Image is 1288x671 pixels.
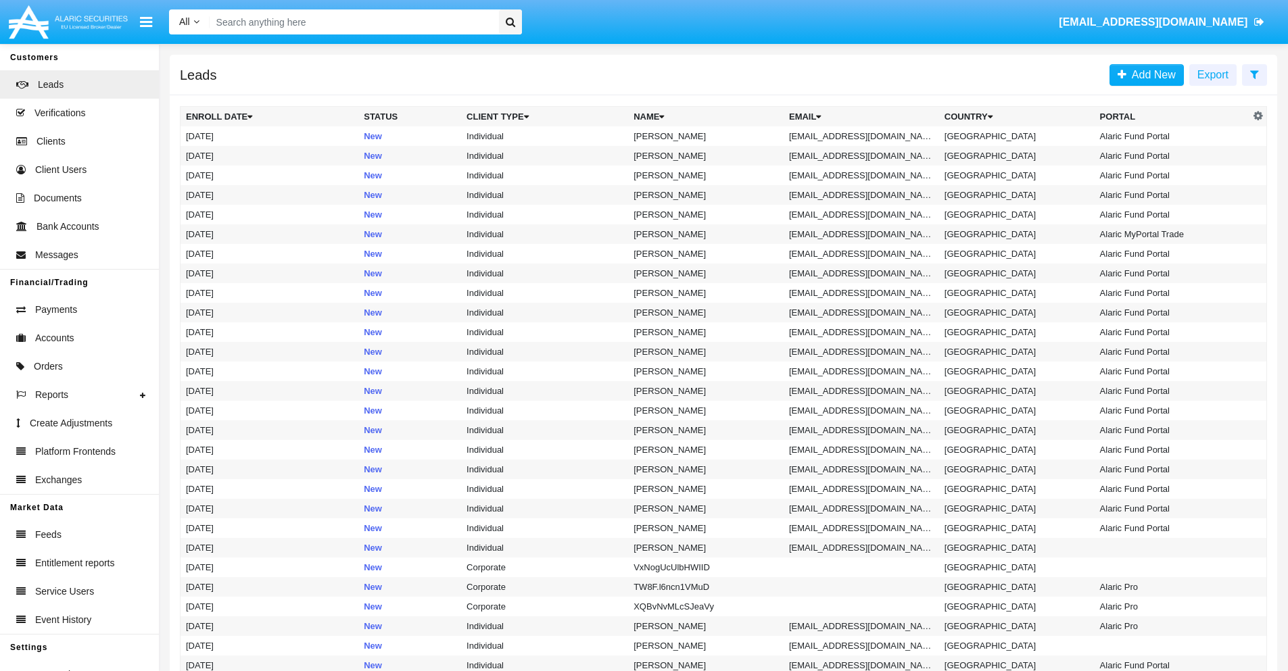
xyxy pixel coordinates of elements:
td: [GEOGRAPHIC_DATA] [939,166,1095,185]
th: Portal [1095,107,1250,127]
a: Add New [1110,64,1184,86]
td: [PERSON_NAME] [628,362,784,381]
td: Individual [461,264,628,283]
span: Documents [34,191,82,205]
td: [DATE] [181,362,359,381]
td: [EMAIL_ADDRESS][DOMAIN_NAME] [784,381,939,401]
td: [PERSON_NAME] [628,283,784,303]
td: Alaric Fund Portal [1095,362,1250,381]
td: Individual [461,303,628,322]
td: Alaric Fund Portal [1095,244,1250,264]
td: [DATE] [181,597,359,616]
span: Event History [35,613,91,627]
a: All [169,15,210,29]
td: Alaric Fund Portal [1095,126,1250,146]
td: [EMAIL_ADDRESS][DOMAIN_NAME] [784,440,939,459]
td: Alaric Fund Portal [1095,146,1250,166]
td: New [358,479,461,499]
td: New [358,205,461,224]
td: New [358,440,461,459]
td: [DATE] [181,577,359,597]
td: New [358,283,461,303]
span: Bank Accounts [37,220,99,234]
span: Messages [35,248,78,262]
td: Alaric Fund Portal [1095,166,1250,185]
td: Alaric Fund Portal [1095,440,1250,459]
td: [DATE] [181,322,359,342]
td: [PERSON_NAME] [628,479,784,499]
td: [DATE] [181,381,359,401]
td: [DATE] [181,636,359,655]
span: Feeds [35,528,62,542]
td: [PERSON_NAME] [628,440,784,459]
td: Alaric Fund Portal [1095,303,1250,322]
td: New [358,597,461,616]
td: [DATE] [181,342,359,362]
td: Individual [461,636,628,655]
td: [PERSON_NAME] [628,401,784,420]
td: Individual [461,518,628,538]
td: [EMAIL_ADDRESS][DOMAIN_NAME] [784,401,939,420]
span: Add New [1126,69,1176,80]
td: Alaric Fund Portal [1095,459,1250,479]
td: [DATE] [181,557,359,577]
td: [PERSON_NAME] [628,146,784,166]
td: VxNogUcUlbHWIID [628,557,784,577]
td: [GEOGRAPHIC_DATA] [939,283,1095,303]
td: New [358,518,461,538]
td: [GEOGRAPHIC_DATA] [939,381,1095,401]
span: Entitlement reports [35,556,115,570]
td: [GEOGRAPHIC_DATA] [939,616,1095,636]
td: [GEOGRAPHIC_DATA] [939,420,1095,440]
td: [DATE] [181,166,359,185]
td: [PERSON_NAME] [628,244,784,264]
td: New [358,577,461,597]
td: Corporate [461,557,628,577]
span: Payments [35,303,77,317]
td: [GEOGRAPHIC_DATA] [939,518,1095,538]
td: Alaric Fund Portal [1095,185,1250,205]
td: [DATE] [181,205,359,224]
td: [GEOGRAPHIC_DATA] [939,499,1095,518]
td: [PERSON_NAME] [628,616,784,636]
td: Individual [461,166,628,185]
td: New [358,322,461,342]
a: [EMAIL_ADDRESS][DOMAIN_NAME] [1053,3,1271,41]
td: [EMAIL_ADDRESS][DOMAIN_NAME] [784,303,939,322]
td: [GEOGRAPHIC_DATA] [939,636,1095,655]
span: Accounts [35,331,74,345]
td: [DATE] [181,420,359,440]
td: [GEOGRAPHIC_DATA] [939,303,1095,322]
td: Alaric Pro [1095,616,1250,636]
td: Alaric Fund Portal [1095,401,1250,420]
td: Alaric Fund Portal [1095,518,1250,538]
td: [DATE] [181,303,359,322]
td: New [358,264,461,283]
td: [GEOGRAPHIC_DATA] [939,322,1095,342]
td: Alaric Fund Portal [1095,283,1250,303]
td: [DATE] [181,616,359,636]
td: [PERSON_NAME] [628,538,784,557]
td: [PERSON_NAME] [628,166,784,185]
span: Leads [38,78,64,92]
span: Platform Frontends [35,445,116,459]
td: [PERSON_NAME] [628,459,784,479]
td: [PERSON_NAME] [628,205,784,224]
td: [GEOGRAPHIC_DATA] [939,185,1095,205]
td: Alaric Fund Portal [1095,264,1250,283]
td: [EMAIL_ADDRESS][DOMAIN_NAME] [784,459,939,479]
td: New [358,616,461,636]
button: Export [1189,64,1237,86]
span: Clients [37,134,66,149]
span: Reports [35,388,68,402]
td: Individual [461,342,628,362]
span: Service Users [35,585,94,599]
td: [PERSON_NAME] [628,518,784,538]
td: [DATE] [181,264,359,283]
td: [EMAIL_ADDRESS][DOMAIN_NAME] [784,518,939,538]
td: Individual [461,185,628,205]
td: New [358,185,461,205]
td: Individual [461,616,628,636]
span: Orders [34,359,63,374]
th: Client Type [461,107,628,127]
